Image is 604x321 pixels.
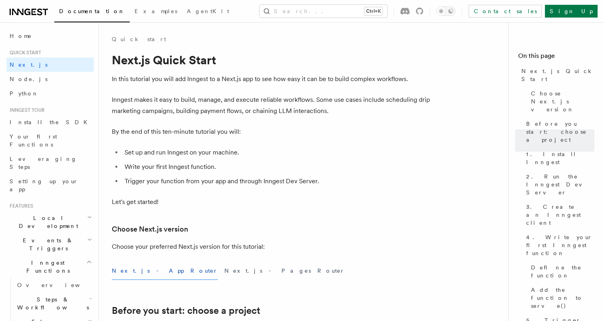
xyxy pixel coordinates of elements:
[224,262,345,280] button: Next.js - Pages Router
[14,292,94,315] button: Steps & Workflows
[10,119,92,125] span: Install the SDK
[135,8,177,14] span: Examples
[17,282,99,288] span: Overview
[112,53,431,67] h1: Next.js Quick Start
[521,67,594,83] span: Next.js Quick Start
[10,156,77,170] span: Leveraging Steps
[6,256,94,278] button: Inngest Functions
[122,161,431,172] li: Write your first Inngest function.
[10,133,57,148] span: Your first Functions
[6,211,94,233] button: Local Development
[6,259,86,275] span: Inngest Functions
[523,147,594,169] a: 1. Install Inngest
[112,126,431,137] p: By the end of this ten-minute tutorial you will:
[526,233,594,257] span: 4. Write your first Inngest function
[112,262,218,280] button: Next.js - App Router
[10,178,78,192] span: Setting up your app
[6,203,33,209] span: Features
[112,94,431,117] p: Inngest makes it easy to build, manage, and execute reliable workflows. Some use cases include sc...
[364,7,382,15] kbd: Ctrl+K
[187,8,229,14] span: AgentKit
[436,6,455,16] button: Toggle dark mode
[6,129,94,152] a: Your first Functions
[14,278,94,292] a: Overview
[6,29,94,43] a: Home
[523,230,594,260] a: 4. Write your first Inngest function
[531,264,594,279] span: Define the function
[10,32,32,40] span: Home
[6,236,87,252] span: Events & Triggers
[531,286,594,310] span: Add the function to serve()
[531,89,594,113] span: Choose Next.js version
[528,86,594,117] a: Choose Next.js version
[130,2,182,22] a: Examples
[6,50,41,56] span: Quick start
[518,51,594,64] h4: On this page
[6,107,45,113] span: Inngest tour
[14,295,89,311] span: Steps & Workflows
[6,233,94,256] button: Events & Triggers
[6,57,94,72] a: Next.js
[182,2,234,22] a: AgentKit
[259,5,387,18] button: Search...Ctrl+K
[545,5,598,18] a: Sign Up
[122,147,431,158] li: Set up and run Inngest on your machine.
[528,283,594,313] a: Add the function to serve()
[6,174,94,196] a: Setting up your app
[122,176,431,187] li: Trigger your function from your app and through Inngest Dev Server.
[526,120,594,144] span: Before you start: choose a project
[6,86,94,101] a: Python
[112,73,431,85] p: In this tutorial you will add Inngest to a Next.js app to see how easy it can be to build complex...
[6,152,94,174] a: Leveraging Steps
[112,224,188,235] a: Choose Next.js version
[112,196,431,208] p: Let's get started!
[112,35,166,43] a: Quick start
[526,172,594,196] span: 2. Run the Inngest Dev Server
[10,90,39,97] span: Python
[10,76,48,82] span: Node.js
[112,241,431,252] p: Choose your preferred Next.js version for this tutorial:
[59,8,125,14] span: Documentation
[54,2,130,22] a: Documentation
[526,203,594,227] span: 3. Create an Inngest client
[112,305,260,316] a: Before you start: choose a project
[6,115,94,129] a: Install the SDK
[6,72,94,86] a: Node.js
[523,117,594,147] a: Before you start: choose a project
[469,5,542,18] a: Contact sales
[523,200,594,230] a: 3. Create an Inngest client
[10,61,48,68] span: Next.js
[523,169,594,200] a: 2. Run the Inngest Dev Server
[6,214,87,230] span: Local Development
[518,64,594,86] a: Next.js Quick Start
[526,150,594,166] span: 1. Install Inngest
[528,260,594,283] a: Define the function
